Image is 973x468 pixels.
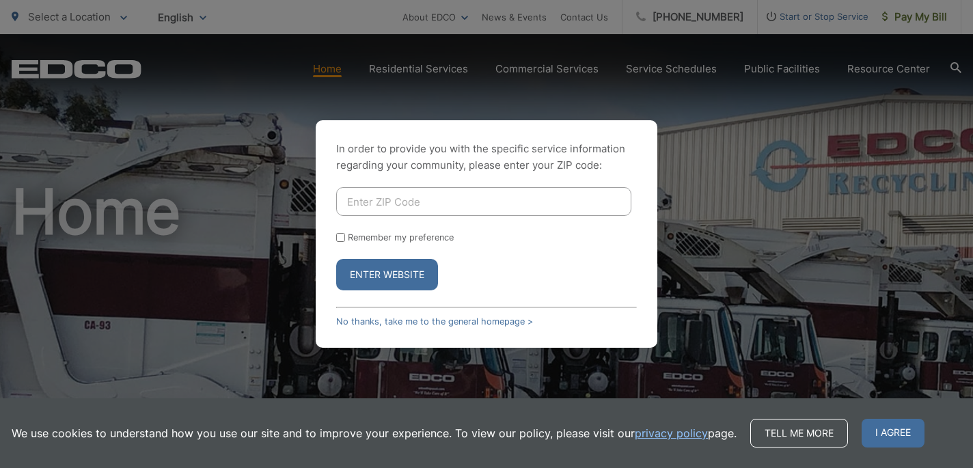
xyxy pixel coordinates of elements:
a: No thanks, take me to the general homepage > [336,316,533,327]
p: We use cookies to understand how you use our site and to improve your experience. To view our pol... [12,425,737,441]
button: Enter Website [336,259,438,290]
input: Enter ZIP Code [336,187,631,216]
a: privacy policy [635,425,708,441]
p: In order to provide you with the specific service information regarding your community, please en... [336,141,637,174]
span: I agree [862,419,924,448]
label: Remember my preference [348,232,454,243]
a: Tell me more [750,419,848,448]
